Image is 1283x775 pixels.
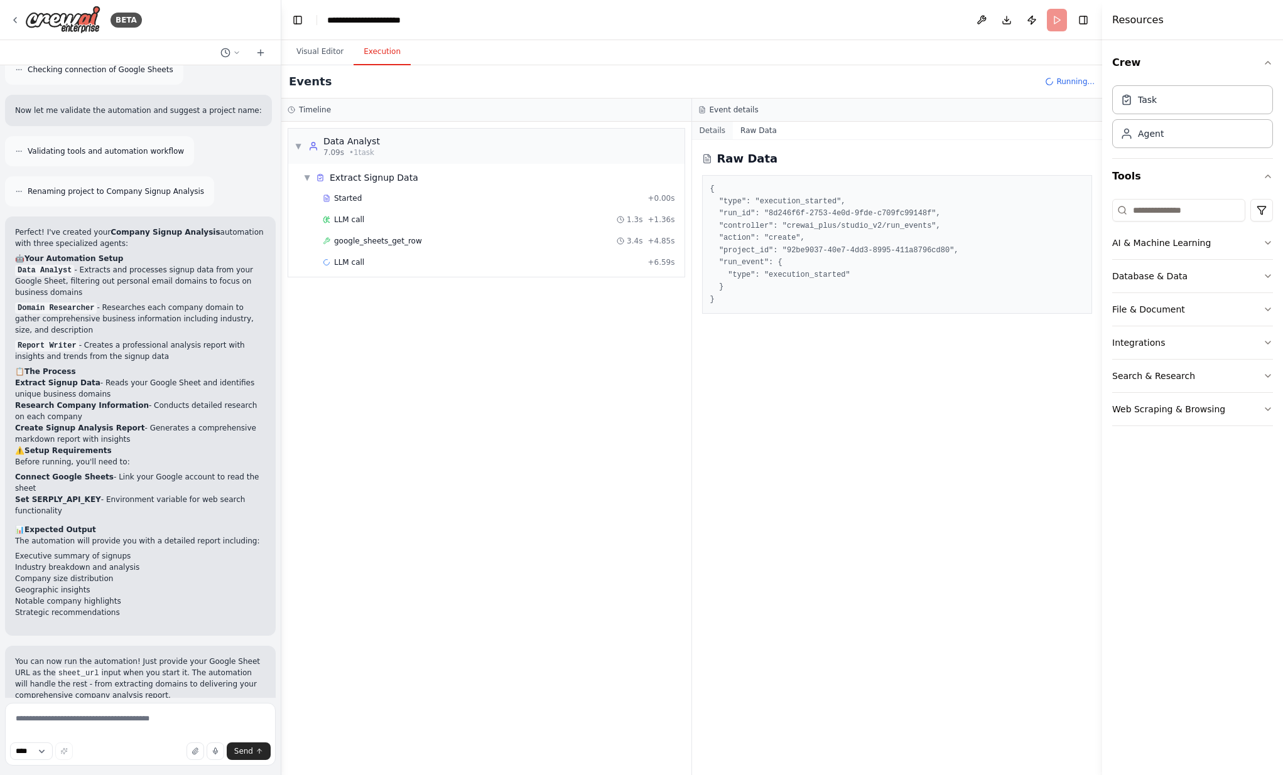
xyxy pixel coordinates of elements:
[1056,77,1095,87] span: Running...
[1112,293,1273,326] button: File & Document
[15,340,79,351] code: Report Writer
[1112,270,1188,282] div: Database & Data
[215,45,246,60] button: Switch to previous chat
[647,193,674,203] span: + 0.00s
[15,494,266,516] li: - Environment variable for web search functionality
[15,265,74,276] code: Data Analyst
[1075,11,1092,29] button: Hide right sidebar
[647,215,674,225] span: + 1.36s
[15,535,266,547] p: The automation will provide you with a detailed report including:
[15,378,100,387] strong: Extract Signup Data
[187,742,204,760] button: Upload files
[15,562,266,573] li: Industry breakdown and analysis
[733,122,784,139] button: Raw Data
[647,257,674,267] span: + 6.59s
[15,105,262,116] p: Now let me validate the automation and suggest a project name:
[15,445,266,456] h2: ⚠️
[1112,13,1164,28] h4: Resources
[330,171,418,184] span: Extract Signup Data
[15,264,266,298] p: - Extracts and processes signup data from your Google Sheet, filtering out personal email domains...
[289,11,306,29] button: Hide left sidebar
[1138,127,1164,140] div: Agent
[15,473,114,481] strong: Connect Google Sheets
[349,147,374,158] span: • 1 task
[24,446,112,455] strong: Setup Requirements
[1112,237,1211,249] div: AI & Machine Learning
[15,377,266,400] li: - Reads your Google Sheet and identifies unique business domains
[28,65,173,75] span: Checking connection of Google Sheets
[15,339,266,362] p: - Creates a professional analysis report with insights and trends from the signup data
[1112,45,1273,80] button: Crew
[286,39,354,65] button: Visual Editor
[1112,159,1273,194] button: Tools
[15,424,145,432] strong: Create Signup Analysis Report
[1112,227,1273,259] button: AI & Machine Learning
[15,253,266,264] h2: 🤖
[295,141,302,151] span: ▼
[28,186,204,196] span: Renaming project to Company Signup Analysis
[207,742,224,760] button: Click to speak your automation idea
[24,254,123,263] strong: Your Automation Setup
[1112,303,1185,316] div: File & Document
[24,525,96,534] strong: Expected Output
[710,183,1085,306] pre: { "type": "execution_started", "run_id": "8d246f6f-2753-4e0d-9fde-c709fc99148f", "controller": "c...
[1112,260,1273,292] button: Database & Data
[15,366,266,377] h2: 📋
[1112,80,1273,158] div: Crew
[227,742,271,760] button: Send
[327,14,435,26] nav: breadcrumb
[334,236,422,246] span: google_sheets_get_row
[56,668,102,679] code: sheet_url
[627,215,642,225] span: 1.3s
[15,584,266,596] li: Geographic insights
[1112,326,1273,359] button: Integrations
[1112,194,1273,436] div: Tools
[303,173,311,183] span: ▼
[717,150,778,168] h2: Raw Data
[15,401,149,410] strong: Research Company Information
[15,471,266,494] li: - Link your Google account to read the sheet
[627,236,642,246] span: 3.4s
[111,228,220,237] strong: Company Signup Analysis
[234,746,253,756] span: Send
[111,13,142,28] div: BETA
[24,367,76,376] strong: The Process
[334,215,364,225] span: LLM call
[1112,370,1195,382] div: Search & Research
[15,495,101,504] strong: Set SERPLY_API_KEY
[289,73,332,90] h2: Events
[15,302,266,336] p: - Researches each company domain to gather comprehensive business information including industry,...
[692,122,734,139] button: Details
[1112,336,1165,349] div: Integrations
[1112,360,1273,392] button: Search & Research
[710,105,759,115] h3: Event details
[334,257,364,267] span: LLM call
[1112,393,1273,425] button: Web Scraping & Browsing
[15,656,266,701] p: You can now run the automation! Just provide your Google Sheet URL as the input when you start it...
[323,135,380,147] div: Data Analyst
[354,39,411,65] button: Execution
[15,550,266,562] li: Executive summary of signups
[647,236,674,246] span: + 4.85s
[15,227,266,249] p: Perfect! I've created your automation with three specialized agents:
[15,573,266,584] li: Company size distribution
[15,422,266,445] li: - Generates a comprehensive markdown report with insights
[28,146,184,156] span: Validating tools and automation workflow
[334,193,362,203] span: Started
[15,302,97,314] code: Domain Researcher
[55,742,73,760] button: Improve this prompt
[15,400,266,422] li: - Conducts detailed research on each company
[1138,94,1157,106] div: Task
[25,6,100,34] img: Logo
[15,456,266,468] p: Before running, you'll need to:
[323,147,344,158] span: 7.09s
[1112,403,1225,415] div: Web Scraping & Browsing
[251,45,271,60] button: Start a new chat
[299,105,331,115] h3: Timeline
[15,596,266,607] li: Notable company highlights
[15,607,266,618] li: Strategic recommendations
[15,524,266,535] h2: 📊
